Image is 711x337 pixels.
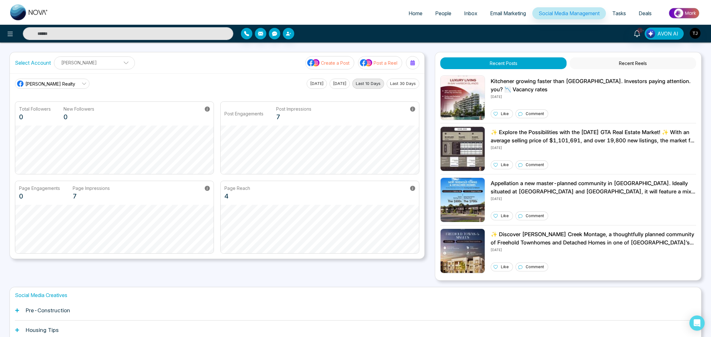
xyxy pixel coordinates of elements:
[73,191,110,201] p: 7
[645,28,684,40] button: AVON AI
[352,79,384,89] button: Last 10 Days
[440,75,485,120] img: Unable to load img.
[409,10,422,16] span: Home
[440,229,485,273] img: Unable to load img.
[402,7,429,19] a: Home
[526,111,544,117] p: Comment
[689,315,705,331] div: Open Intercom Messenger
[58,57,131,68] p: [PERSON_NAME]
[435,10,451,16] span: People
[690,28,701,39] img: User Avatar
[491,77,696,94] p: Kitchener growing faster than [GEOGRAPHIC_DATA]. Investors paying attention. you? 📉 Vacancy rates
[532,7,606,19] a: Social Media Management
[26,307,70,314] h1: Pre-Construction
[526,264,544,270] p: Comment
[429,7,458,19] a: People
[360,59,373,67] img: social-media-icon
[224,110,263,117] p: Post Engagements
[632,7,658,19] a: Deals
[526,213,544,219] p: Comment
[19,185,60,191] p: Page Engagements
[10,4,48,20] img: Nova CRM Logo
[63,112,94,122] p: 0
[25,81,75,87] span: [PERSON_NAME] Realty
[440,126,485,171] img: Unable to load img.
[490,10,526,16] span: Email Marketing
[321,60,349,66] p: Create a Post
[276,112,311,122] p: 7
[646,29,655,38] img: Lead Flow
[491,145,696,150] p: [DATE]
[26,327,59,333] h1: Housing Tips
[637,28,643,33] span: 10+
[19,106,51,112] p: Total Followers
[639,10,652,16] span: Deals
[539,10,600,16] span: Social Media Management
[387,79,419,89] button: Last 30 Days
[491,196,696,201] p: [DATE]
[501,264,509,270] p: Like
[464,10,477,16] span: Inbox
[307,59,320,67] img: social-media-icon
[374,60,397,66] p: Post a Reel
[657,30,678,37] span: AVON AI
[307,79,327,89] button: [DATE]
[484,7,532,19] a: Email Marketing
[491,230,696,247] p: ✨ Discover [PERSON_NAME] Creek Montage, a thoughtfully planned community of Freehold Townhomes an...
[63,106,94,112] p: New Followers
[15,59,51,67] label: Select Account
[612,10,626,16] span: Tasks
[19,112,51,122] p: 0
[526,162,544,168] p: Comment
[501,162,509,168] p: Like
[491,247,696,252] p: [DATE]
[491,128,696,145] p: ✨ Explore the Possibilities with the [DATE] GTA Real Estate Market! ✨ With an average selling pri...
[19,191,60,201] p: 0
[570,57,696,69] button: Recent Reels
[440,178,485,222] img: Unable to load img.
[358,56,402,69] button: social-media-iconPost a Reel
[224,191,250,201] p: 4
[305,56,354,69] button: social-media-iconCreate a Post
[73,185,110,191] p: Page Impressions
[15,292,696,298] h1: Social Media Creatives
[501,213,509,219] p: Like
[329,79,350,89] button: [DATE]
[501,111,509,117] p: Like
[491,179,696,196] p: Appellation a new master-planned community in [GEOGRAPHIC_DATA]. Ideally situated at [GEOGRAPHIC_...
[276,106,311,112] p: Post Impressions
[629,28,645,39] a: 10+
[224,185,250,191] p: Page Reach
[440,57,567,69] button: Recent Posts
[661,6,707,20] img: Market-place.gif
[491,94,696,99] p: [DATE]
[606,7,632,19] a: Tasks
[458,7,484,19] a: Inbox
